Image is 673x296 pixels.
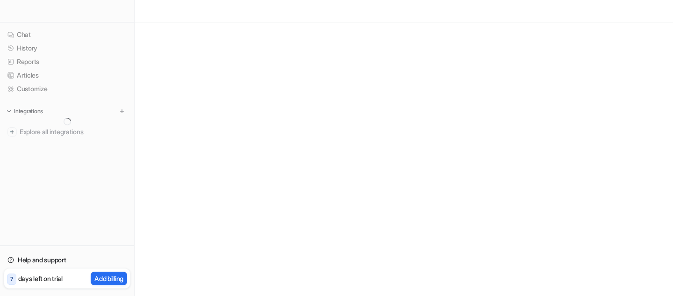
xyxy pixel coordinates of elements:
p: days left on trial [18,274,63,283]
p: 7 [10,275,13,283]
button: Add billing [91,272,127,285]
p: Integrations [14,108,43,115]
img: explore all integrations [7,127,17,137]
img: menu_add.svg [119,108,125,115]
a: Articles [4,69,130,82]
span: Explore all integrations [20,124,127,139]
p: Add billing [94,274,123,283]
a: Reports [4,55,130,68]
img: expand menu [6,108,12,115]
a: Customize [4,82,130,95]
a: Chat [4,28,130,41]
a: History [4,42,130,55]
a: Help and support [4,253,130,267]
a: Explore all integrations [4,125,130,138]
button: Integrations [4,107,46,116]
